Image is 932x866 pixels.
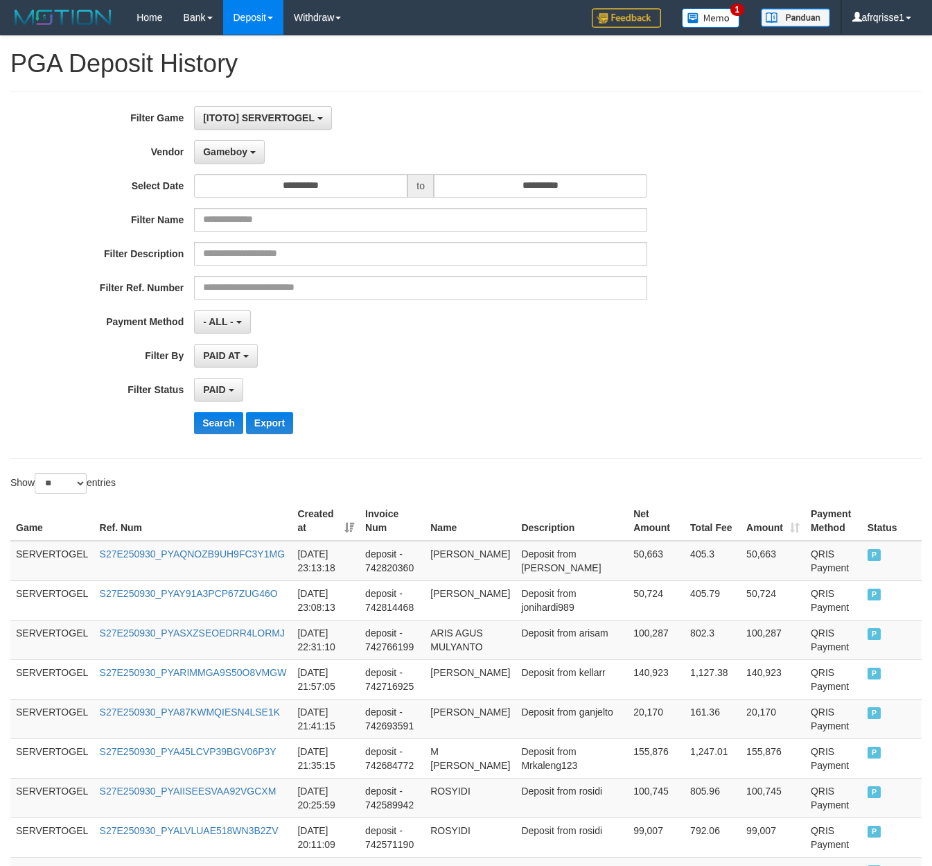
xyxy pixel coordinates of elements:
[10,50,922,78] h1: PGA Deposit History
[194,310,250,334] button: - ALL -
[868,668,881,679] span: PAID
[628,659,685,699] td: 140,923
[628,580,685,620] td: 50,724
[10,659,94,699] td: SERVERTOGEL
[246,412,293,434] button: Export
[868,589,881,600] span: PAID
[292,778,360,817] td: [DATE] 20:25:59
[685,738,741,778] td: 1,247.01
[360,817,425,857] td: deposit - 742571190
[292,699,360,738] td: [DATE] 21:41:15
[194,412,243,434] button: Search
[805,778,862,817] td: QRIS Payment
[292,817,360,857] td: [DATE] 20:11:09
[292,541,360,581] td: [DATE] 23:13:18
[292,738,360,778] td: [DATE] 21:35:15
[862,501,922,541] th: Status
[360,699,425,738] td: deposit - 742693591
[682,8,740,28] img: Button%20Memo.svg
[292,659,360,699] td: [DATE] 21:57:05
[516,620,628,659] td: Deposit from arisam
[805,620,862,659] td: QRIS Payment
[741,817,805,857] td: 99,007
[516,817,628,857] td: Deposit from rosidi
[194,344,257,367] button: PAID AT
[360,501,425,541] th: Invoice Num
[425,580,516,620] td: [PERSON_NAME]
[868,826,881,838] span: PAID
[761,8,830,27] img: panduan.png
[203,146,247,157] span: Gameboy
[685,778,741,817] td: 805.96
[805,580,862,620] td: QRIS Payment
[10,580,94,620] td: SERVERTOGEL
[516,738,628,778] td: Deposit from Mrkaleng123
[10,501,94,541] th: Game
[685,699,741,738] td: 161.36
[425,699,516,738] td: [PERSON_NAME]
[35,473,87,494] select: Showentries
[425,501,516,541] th: Name
[741,580,805,620] td: 50,724
[100,548,285,560] a: S27E250930_PYAQNOZB9UH9FC3Y1MG
[868,707,881,719] span: PAID
[425,738,516,778] td: M [PERSON_NAME]
[10,778,94,817] td: SERVERTOGEL
[516,501,628,541] th: Description
[194,106,331,130] button: [ITOTO] SERVERTOGEL
[628,699,685,738] td: 20,170
[868,549,881,561] span: PAID
[425,817,516,857] td: ROSYIDI
[407,174,434,198] span: to
[100,627,285,639] a: S27E250930_PYASXZSEOEDRR4LORMJ
[100,746,276,757] a: S27E250930_PYA45LCVP39BGV06P3Y
[628,541,685,581] td: 50,663
[516,778,628,817] td: Deposit from rosidi
[360,580,425,620] td: deposit - 742814468
[628,620,685,659] td: 100,287
[10,620,94,659] td: SERVERTOGEL
[805,541,862,581] td: QRIS Payment
[592,8,661,28] img: Feedback.jpg
[741,738,805,778] td: 155,876
[360,659,425,699] td: deposit - 742716925
[100,825,279,836] a: S27E250930_PYALVLUAE518WN3B2ZV
[805,817,862,857] td: QRIS Payment
[194,378,243,401] button: PAID
[741,620,805,659] td: 100,287
[425,778,516,817] td: ROSYIDI
[628,501,685,541] th: Net Amount
[805,699,862,738] td: QRIS Payment
[10,699,94,738] td: SERVERTOGEL
[685,817,741,857] td: 792.06
[685,541,741,581] td: 405.3
[425,541,516,581] td: [PERSON_NAME]
[628,817,685,857] td: 99,007
[100,786,276,797] a: S27E250930_PYAIISEESVAA92VGCXM
[425,620,516,659] td: ARIS AGUS MULYANTO
[685,580,741,620] td: 405.79
[100,667,287,678] a: S27E250930_PYARIMMGA9S50O8VMGW
[292,501,360,541] th: Created at: activate to sort column ascending
[292,580,360,620] td: [DATE] 23:08:13
[868,747,881,759] span: PAID
[805,738,862,778] td: QRIS Payment
[360,541,425,581] td: deposit - 742820360
[516,659,628,699] td: Deposit from kellarr
[685,620,741,659] td: 802.3
[628,778,685,817] td: 100,745
[516,699,628,738] td: Deposit from ganjelto
[868,786,881,798] span: PAID
[203,384,225,395] span: PAID
[10,7,116,28] img: MOTION_logo.png
[805,659,862,699] td: QRIS Payment
[360,778,425,817] td: deposit - 742589942
[203,350,240,361] span: PAID AT
[741,501,805,541] th: Amount: activate to sort column ascending
[203,112,315,123] span: [ITOTO] SERVERTOGEL
[10,473,116,494] label: Show entries
[516,580,628,620] td: Deposit from jonihardi989
[203,316,234,327] span: - ALL -
[741,659,805,699] td: 140,923
[741,699,805,738] td: 20,170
